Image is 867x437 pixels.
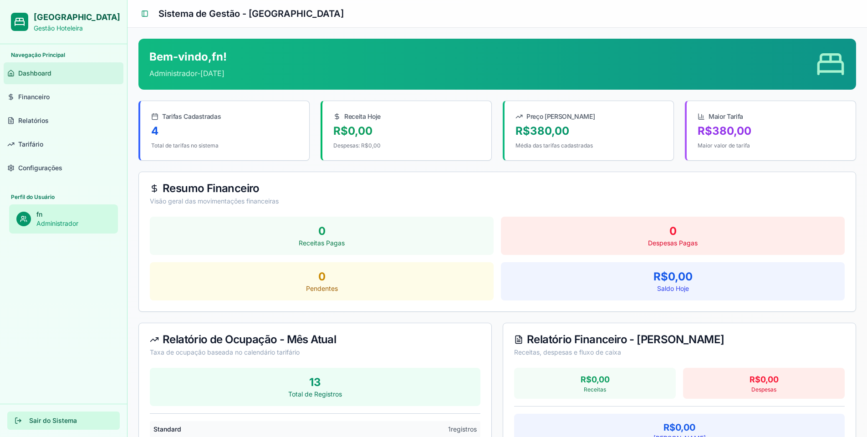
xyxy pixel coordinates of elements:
[150,183,845,194] div: Resumo Financeiro
[4,48,123,62] div: Navegação Principal
[150,334,480,345] div: Relatório de Ocupação - Mês Atual
[157,269,486,284] div: 0
[151,142,298,149] p: Total de tarifas no sistema
[18,140,43,149] span: Tarifário
[36,219,111,228] p: Administrador
[688,373,839,386] div: R$ 0,00
[514,334,845,345] div: Relatório Financeiro - [PERSON_NAME]
[153,425,181,434] span: Standard
[448,425,477,434] span: 1 registros
[18,163,62,173] span: Configurações
[521,421,837,434] div: R$ 0,00
[157,390,473,399] div: Total de Registros
[36,210,111,219] p: fn
[157,239,486,248] div: Receitas Pagas
[514,348,845,357] div: Receitas, despesas e fluxo de caixa
[4,190,123,204] div: Perfil do Usuário
[333,112,480,121] div: Receita Hoje
[698,124,845,138] div: R$ 380,00
[157,224,486,239] div: 0
[333,124,480,138] div: R$ 0,00
[508,269,837,284] div: R$ 0,00
[7,412,120,430] button: Sair do Sistema
[150,197,845,206] div: Visão geral das movimentações financeiras
[520,386,670,393] div: Receitas
[4,133,123,155] a: Tarifário
[698,112,845,121] div: Maior Tarifa
[34,11,116,24] h2: [GEOGRAPHIC_DATA]
[508,284,837,293] div: Saldo Hoje
[515,124,663,138] div: R$ 380,00
[157,284,486,293] div: Pendentes
[508,239,837,248] div: Despesas Pagas
[688,386,839,393] div: Despesas
[520,373,670,386] div: R$ 0,00
[151,112,298,121] div: Tarifas Cadastradas
[158,7,856,20] h1: Sistema de Gestão - [GEOGRAPHIC_DATA]
[150,348,480,357] div: Taxa de ocupação baseada no calendário tarifário
[4,157,123,179] a: Configurações
[698,142,845,149] p: Maior valor de tarifa
[4,62,123,84] a: Dashboard
[508,224,837,239] div: 0
[151,124,298,138] div: 4
[18,69,51,78] span: Dashboard
[515,142,663,149] p: Média das tarifas cadastradas
[149,50,227,64] h1: Bem-vindo, fn !
[515,112,663,121] div: Preço [PERSON_NAME]
[157,375,473,390] div: 13
[18,92,50,102] span: Financeiro
[149,68,227,79] p: Administrador - [DATE]
[4,110,123,132] a: Relatórios
[4,86,123,108] a: Financeiro
[333,142,480,149] p: Despesas: R$ 0,00
[34,24,116,33] p: Gestão Hoteleira
[18,116,49,125] span: Relatórios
